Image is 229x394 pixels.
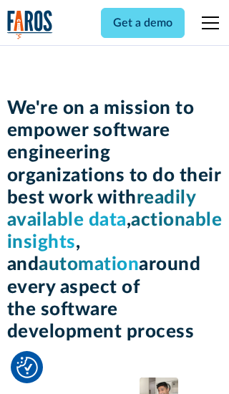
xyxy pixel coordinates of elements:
[7,10,53,39] img: Logo of the analytics and reporting company Faros.
[16,357,38,378] img: Revisit consent button
[193,6,222,40] div: menu
[39,255,139,274] span: automation
[7,188,197,229] span: readily available data
[101,8,185,38] a: Get a demo
[7,10,53,39] a: home
[16,357,38,378] button: Cookie Settings
[7,97,223,343] h1: We're on a mission to empower software engineering organizations to do their best work with , , a...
